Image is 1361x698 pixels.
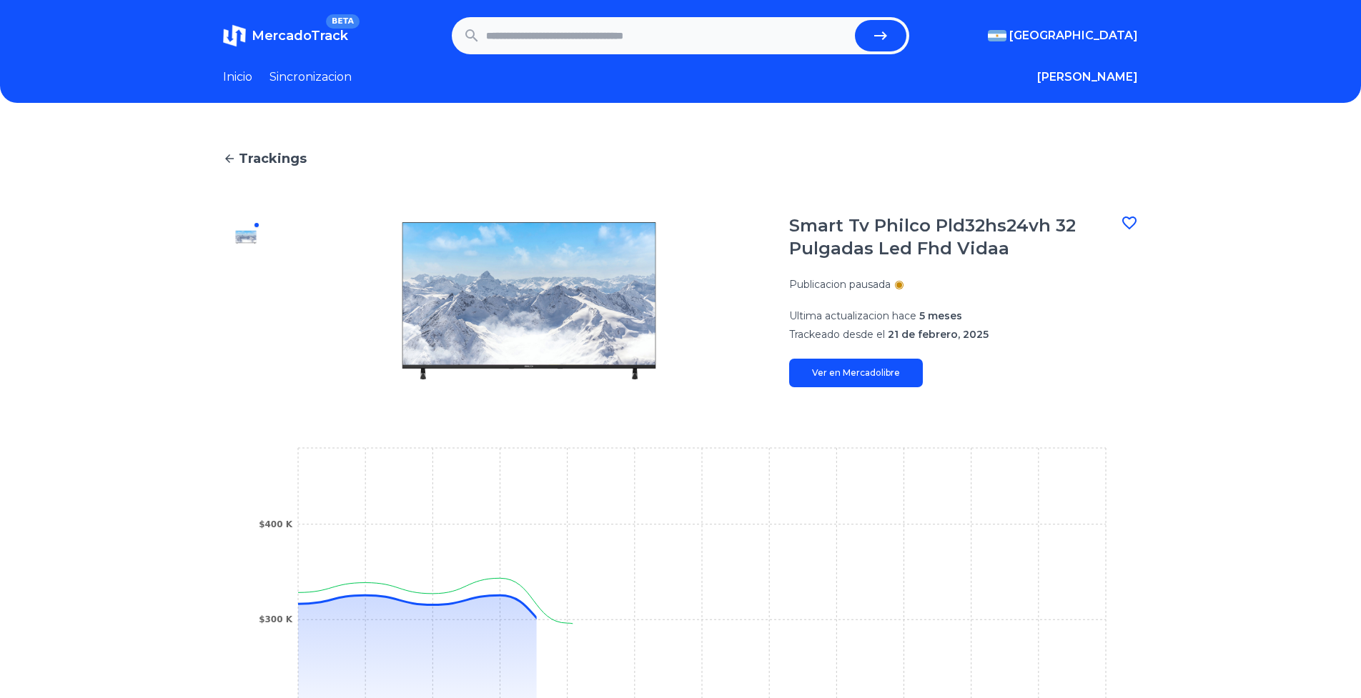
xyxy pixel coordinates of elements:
p: Publicacion pausada [789,277,891,291]
a: MercadoTrackBETA [223,24,348,47]
span: 5 meses [919,309,962,322]
tspan: $400 K [259,519,293,529]
span: BETA [326,14,360,29]
span: Ultima actualizacion hace [789,309,916,322]
span: Trackeado desde el [789,328,885,341]
tspan: $300 K [259,614,293,624]
img: Smart Tv Philco Pld32hs24vh 32 Pulgadas Led Fhd Vidaa [297,214,761,387]
span: MercadoTrack [252,28,348,44]
img: Argentina [988,30,1006,41]
a: Trackings [223,149,1138,169]
img: MercadoTrack [223,24,246,47]
h1: Smart Tv Philco Pld32hs24vh 32 Pulgadas Led Fhd Vidaa [789,214,1121,260]
img: Smart Tv Philco Pld32hs24vh 32 Pulgadas Led Fhd Vidaa [234,271,257,294]
a: Inicio [223,69,252,86]
button: [PERSON_NAME] [1037,69,1138,86]
span: 21 de febrero, 2025 [888,328,989,341]
span: Trackings [239,149,307,169]
button: [GEOGRAPHIC_DATA] [988,27,1138,44]
a: Ver en Mercadolibre [789,359,923,387]
span: [GEOGRAPHIC_DATA] [1009,27,1138,44]
img: Smart Tv Philco Pld32hs24vh 32 Pulgadas Led Fhd Vidaa [234,226,257,249]
a: Sincronizacion [269,69,352,86]
img: Smart Tv Philco Pld32hs24vh 32 Pulgadas Led Fhd Vidaa [234,317,257,340]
